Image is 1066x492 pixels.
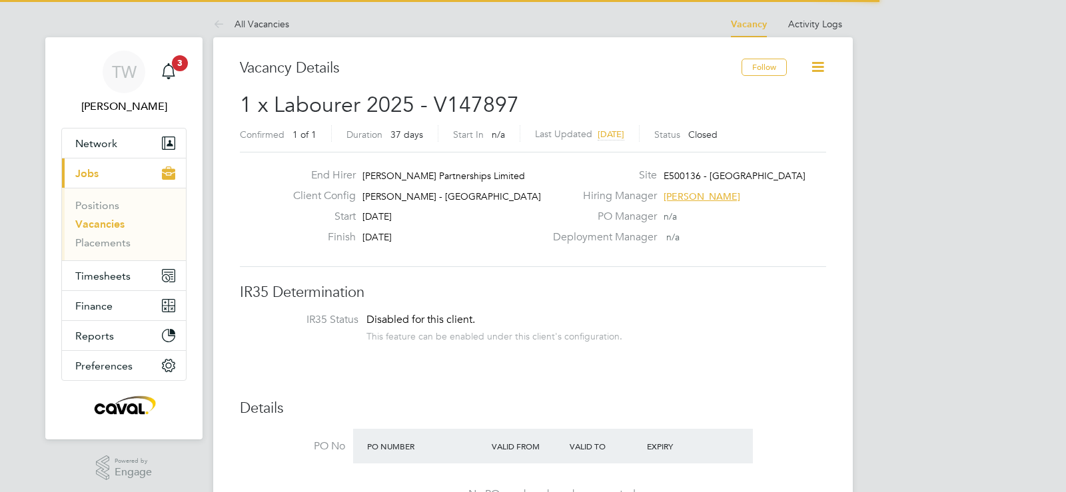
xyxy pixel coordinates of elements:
a: Placements [75,236,131,249]
div: This feature can be enabled under this client's configuration. [366,327,622,342]
span: [PERSON_NAME] - [GEOGRAPHIC_DATA] [362,190,541,202]
a: 3 [155,51,182,93]
label: PO No [240,439,345,453]
label: Deployment Manager [545,230,657,244]
a: Go to home page [61,394,187,415]
a: Vacancies [75,218,125,230]
span: [DATE] [598,128,624,140]
span: n/a [664,210,677,222]
span: 37 days [390,128,423,140]
label: Confirmed [240,128,284,140]
label: Status [654,128,680,140]
span: Tim Wells [61,99,187,115]
span: Engage [115,467,152,478]
a: Powered byEngage [96,455,153,481]
a: Vacancy [731,19,767,30]
div: Valid To [566,434,644,458]
span: [PERSON_NAME] Partnerships Limited [362,170,525,182]
span: Disabled for this client. [366,313,475,326]
label: Start [282,210,356,224]
span: Closed [688,128,718,140]
div: PO Number [364,434,488,458]
span: Powered by [115,455,152,467]
span: 1 x Labourer 2025 - V147897 [240,92,519,118]
a: All Vacancies [213,18,289,30]
label: PO Manager [545,210,657,224]
label: Site [545,168,657,182]
h3: IR35 Determination [240,283,826,302]
span: [DATE] [362,210,392,222]
button: Timesheets [62,261,186,290]
h3: Vacancy Details [240,59,742,78]
span: E500136 - [GEOGRAPHIC_DATA] [664,170,805,182]
a: TW[PERSON_NAME] [61,51,187,115]
span: Preferences [75,360,133,372]
label: Last Updated [535,128,592,140]
span: [DATE] [362,231,392,243]
label: Hiring Manager [545,189,657,203]
span: 3 [172,55,188,71]
button: Finance [62,291,186,320]
span: [PERSON_NAME] [664,190,740,202]
span: TW [112,63,137,81]
label: Start In [453,128,484,140]
label: Duration [346,128,382,140]
label: Client Config [282,189,356,203]
span: Timesheets [75,270,131,282]
label: End Hirer [282,168,356,182]
span: Reports [75,330,114,342]
button: Reports [62,321,186,350]
nav: Main navigation [45,37,203,439]
label: Finish [282,230,356,244]
button: Jobs [62,158,186,188]
h3: Details [240,399,826,418]
div: Jobs [62,188,186,260]
span: 1 of 1 [292,128,316,140]
div: Expiry [644,434,722,458]
a: Positions [75,199,119,212]
div: Valid From [488,434,566,458]
button: Network [62,128,186,158]
img: caval-logo-retina.png [91,394,157,415]
span: n/a [666,231,680,243]
span: Network [75,137,117,150]
button: Follow [742,59,787,76]
a: Activity Logs [788,18,842,30]
label: IR35 Status [253,313,358,327]
span: n/a [492,128,505,140]
span: Finance [75,300,113,312]
span: Jobs [75,167,99,180]
button: Preferences [62,351,186,380]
